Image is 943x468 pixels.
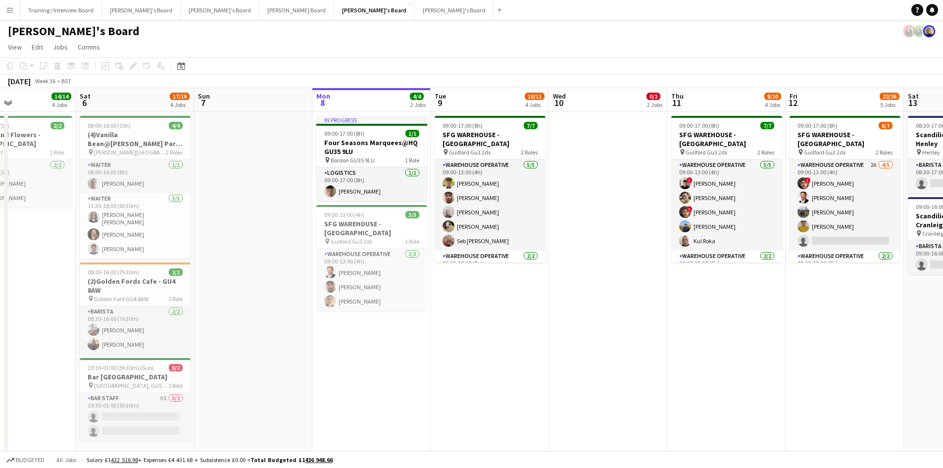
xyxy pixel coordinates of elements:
[765,101,781,108] div: 4 Jobs
[170,101,189,108] div: 4 Jobs
[80,393,191,441] app-card-role: BAR STAFF9I0/219:30-01:00 (5h30m)
[80,159,191,193] app-card-role: Waiter1/108:00-16:00 (8h)[PERSON_NAME]
[50,149,64,156] span: 1 Role
[647,101,662,108] div: 2 Jobs
[88,268,139,276] span: 08:30-16:00 (7h30m)
[670,97,684,108] span: 11
[8,43,22,52] span: View
[169,268,183,276] span: 2/2
[405,156,419,164] span: 1 Role
[521,149,538,156] span: 2 Roles
[524,122,538,129] span: 7/7
[324,211,364,218] span: 09:00-13:00 (4h)
[687,177,693,183] span: !
[788,97,797,108] span: 12
[80,262,191,354] app-job-card: 08:30-16:00 (7h30m)2/2(2)Golden Fords Cafe - GU4 8AW Golden Ford GU4 8AW1 RoleBarista2/208:30-16:...
[923,25,935,37] app-user-avatar: Nikoleta Gehfeld
[316,219,427,237] h3: SFG WAREHOUSE - [GEOGRAPHIC_DATA]
[331,238,372,245] span: Guilford Gu3 2dx
[198,92,210,101] span: Sun
[880,101,899,108] div: 5 Jobs
[80,130,191,148] h3: (4)Vanilla Bean@[PERSON_NAME] Park KT8 9BS
[50,122,64,129] span: 2/2
[80,358,191,441] div: 19:30-01:00 (5h30m) (Sun)0/2Bar [GEOGRAPHIC_DATA] [GEOGRAPHIC_DATA], GU5 0LR1 RoleBAR STAFF9I0/21...
[316,116,427,201] app-job-card: In progress09:00-17:00 (8h)1/1Four Seasons Marquees@HQ GU35 9LU Bordon GU35 9LU1 RoleLogistics1/1...
[790,130,900,148] h3: SFG WAREHOUSE - [GEOGRAPHIC_DATA]
[181,0,259,20] button: [PERSON_NAME]'s Board
[74,41,104,53] a: Comms
[316,249,427,311] app-card-role: Warehouse Operative3/309:00-13:00 (4h)[PERSON_NAME][PERSON_NAME][PERSON_NAME]
[259,0,334,20] button: [PERSON_NAME] Board
[20,0,102,20] button: Training / Interview Board
[671,251,782,299] app-card-role: Warehouse Operative2/209:00-17:00 (8h)
[433,97,446,108] span: 9
[80,372,191,381] h3: Bar [GEOGRAPHIC_DATA]
[80,116,191,259] app-job-card: 08:00-18:00 (10h)4/4(4)Vanilla Bean@[PERSON_NAME] Park KT8 9BS [PERSON_NAME][GEOGRAPHIC_DATA]2 Ro...
[410,93,424,100] span: 4/4
[80,92,91,101] span: Sat
[686,149,727,156] span: Guilford Gu3 2dx
[671,92,684,101] span: Thu
[646,93,660,100] span: 0/2
[5,455,46,466] button: Budgeted
[880,93,899,100] span: 22/26
[168,382,183,389] span: 1 Role
[405,130,419,137] span: 1/1
[405,238,419,245] span: 1 Role
[305,456,333,464] tcxspan: Call 436 948.66 via 3CX
[551,97,566,108] span: 10
[250,456,333,464] span: Total Budgeted £1
[790,116,900,262] app-job-card: 09:00-17:00 (8h)6/7SFG WAREHOUSE - [GEOGRAPHIC_DATA] Guilford Gu3 2dx2 RolesWarehouse Operative2A...
[331,156,375,164] span: Bordon GU35 9LU
[435,130,546,148] h3: SFG WAREHOUSE - [GEOGRAPHIC_DATA]
[61,77,71,85] div: BST
[449,149,491,156] span: Guilford Gu3 2dx
[671,130,782,148] h3: SFG WAREHOUSE - [GEOGRAPHIC_DATA]
[8,76,31,86] div: [DATE]
[316,167,427,201] app-card-role: Logistics1/109:00-17:00 (8h)[PERSON_NAME]
[443,122,483,129] span: 09:00-17:00 (8h)
[88,364,154,371] span: 19:30-01:00 (5h30m) (Sun)
[553,92,566,101] span: Wed
[87,456,333,464] div: Salary £1 + Expenses £4 431.68 + Subsistence £0.00 =
[28,41,47,53] a: Edit
[168,295,183,303] span: 1 Role
[80,193,191,259] app-card-role: Waiter3/311:30-18:00 (6h30m)[PERSON_NAME] [PERSON_NAME][PERSON_NAME][PERSON_NAME]
[671,159,782,251] app-card-role: Warehouse Operative5/509:00-13:00 (4h)![PERSON_NAME][PERSON_NAME]![PERSON_NAME][PERSON_NAME]Kul Roka
[805,177,811,183] span: !
[913,25,925,37] app-user-avatar: Thomasina Dixon
[671,116,782,262] app-job-card: 09:00-17:00 (8h)7/7SFG WAREHOUSE - [GEOGRAPHIC_DATA] Guilford Gu3 2dx2 RolesWarehouse Operative5/...
[435,92,446,101] span: Tue
[53,43,68,52] span: Jobs
[790,159,900,251] app-card-role: Warehouse Operative2A4/509:00-13:00 (4h)![PERSON_NAME][PERSON_NAME][PERSON_NAME][PERSON_NAME]
[804,149,845,156] span: Guilford Gu3 2dx
[879,122,893,129] span: 6/7
[102,0,181,20] button: [PERSON_NAME]'s Board
[51,93,71,100] span: 14/14
[435,159,546,251] app-card-role: Warehouse Operative5/509:00-13:00 (4h)[PERSON_NAME][PERSON_NAME][PERSON_NAME][PERSON_NAME]Seb [PE...
[906,97,919,108] span: 13
[316,116,427,124] div: In progress
[52,101,71,108] div: 4 Jobs
[94,382,168,389] span: [GEOGRAPHIC_DATA], GU5 0LR
[4,41,26,53] a: View
[760,122,774,129] span: 7/7
[764,93,781,100] span: 8/10
[80,306,191,354] app-card-role: Barista2/208:30-16:00 (7h30m)[PERSON_NAME][PERSON_NAME]
[8,24,140,39] h1: [PERSON_NAME]'s Board
[169,364,183,371] span: 0/2
[80,277,191,295] h3: (2)Golden Fords Cafe - GU4 8AW
[334,0,415,20] button: [PERSON_NAME]'s Board
[78,43,100,52] span: Comms
[797,122,838,129] span: 09:00-17:00 (8h)
[757,149,774,156] span: 2 Roles
[49,41,72,53] a: Jobs
[170,93,190,100] span: 17/19
[315,97,330,108] span: 8
[16,457,45,464] span: Budgeted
